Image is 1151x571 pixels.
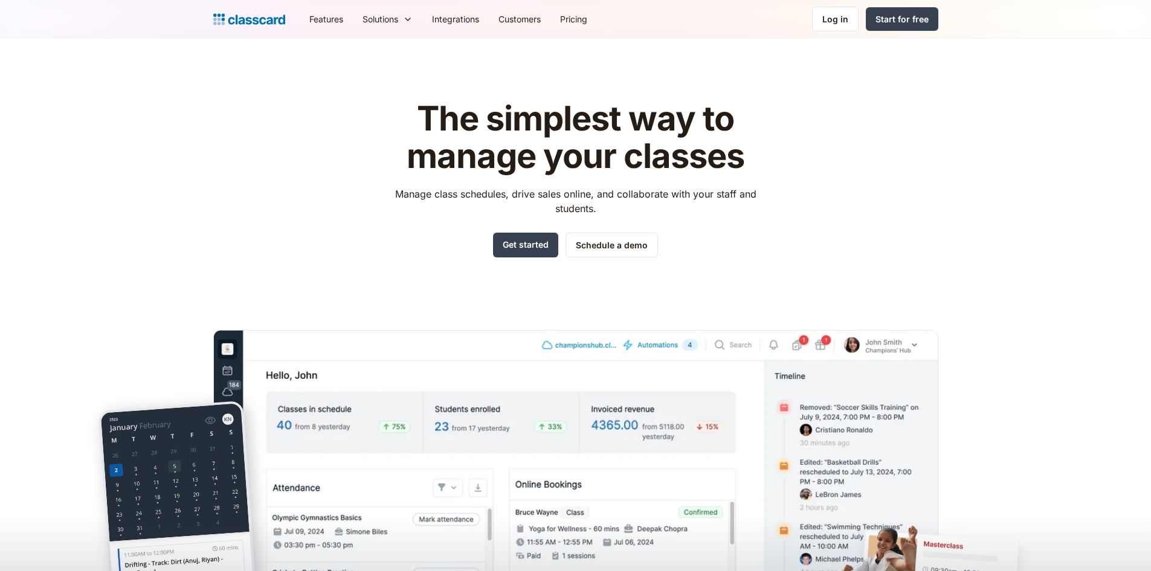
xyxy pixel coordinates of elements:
a: Integrations [422,5,489,33]
div: Solutions [363,13,398,25]
a: Features [300,5,353,33]
a: Log in [812,7,859,31]
a: Schedule a demo [566,233,658,257]
div: Log in [822,13,848,25]
a: Start for free [866,7,938,31]
div: Solutions [353,5,422,33]
a: Get started [493,233,558,257]
h1: The simplest way to manage your classes [384,100,767,175]
a: Pricing [550,5,597,33]
a: home [213,11,285,28]
p: Manage class schedules, drive sales online, and collaborate with your staff and students. [384,187,767,216]
div: Start for free [875,13,929,25]
a: Customers [489,5,550,33]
